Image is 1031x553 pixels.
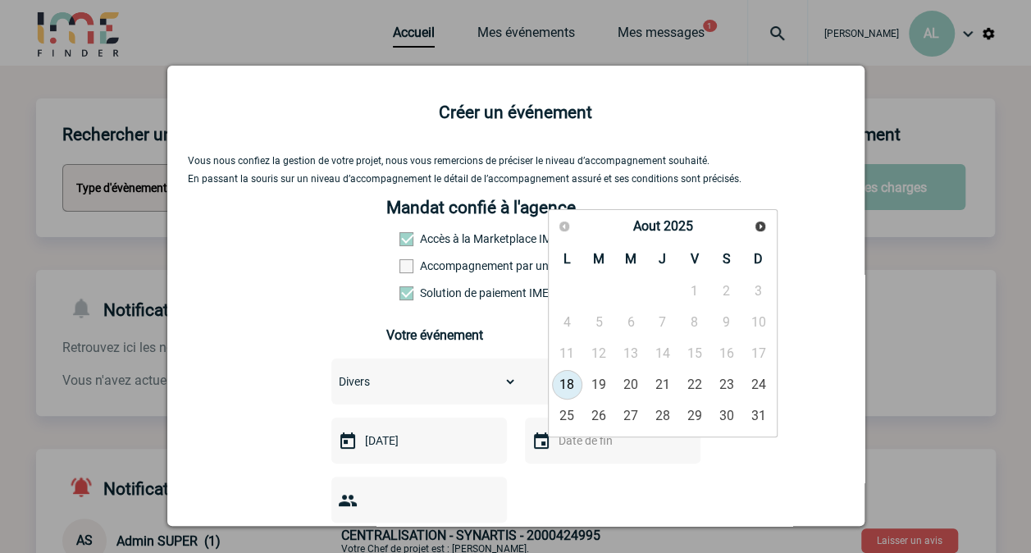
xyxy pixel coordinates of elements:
a: 22 [679,370,709,400]
h3: Votre événement [386,327,645,343]
p: En passant la souris sur un niveau d’accompagnement le détail de l’accompagnement assuré et ses c... [188,173,844,185]
span: Samedi [722,251,730,267]
span: Aout [632,218,659,234]
span: Mercredi [625,251,636,267]
span: Dimanche [754,251,763,267]
a: 19 [584,370,614,400]
a: 30 [711,401,741,431]
a: 28 [647,401,677,431]
p: Vous nous confiez la gestion de votre projet, nous vous remercions de préciser le niveau d’accomp... [188,155,844,167]
span: 2025 [663,218,692,234]
a: 25 [552,401,582,431]
label: Conformité aux process achat client, Prise en charge de la facturation, Mutualisation de plusieur... [399,286,472,299]
a: 18 [552,370,582,400]
a: Suivant [749,214,773,238]
span: Vendredi [691,251,699,267]
a: 27 [616,401,646,431]
a: 20 [616,370,646,400]
span: Lundi [563,251,571,267]
h4: Mandat confié à l'agence [386,198,576,217]
a: 23 [711,370,741,400]
span: Jeudi [659,251,666,267]
a: 24 [743,370,773,400]
span: Suivant [754,220,767,233]
a: 21 [647,370,677,400]
input: Date de début [361,430,474,451]
a: 31 [743,401,773,431]
a: 26 [584,401,614,431]
label: Prestation payante [399,259,472,272]
h2: Créer un événement [188,103,844,122]
label: Accès à la Marketplace IME [399,232,472,245]
input: Date de fin [554,430,668,451]
span: Mardi [593,251,604,267]
a: 29 [679,401,709,431]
